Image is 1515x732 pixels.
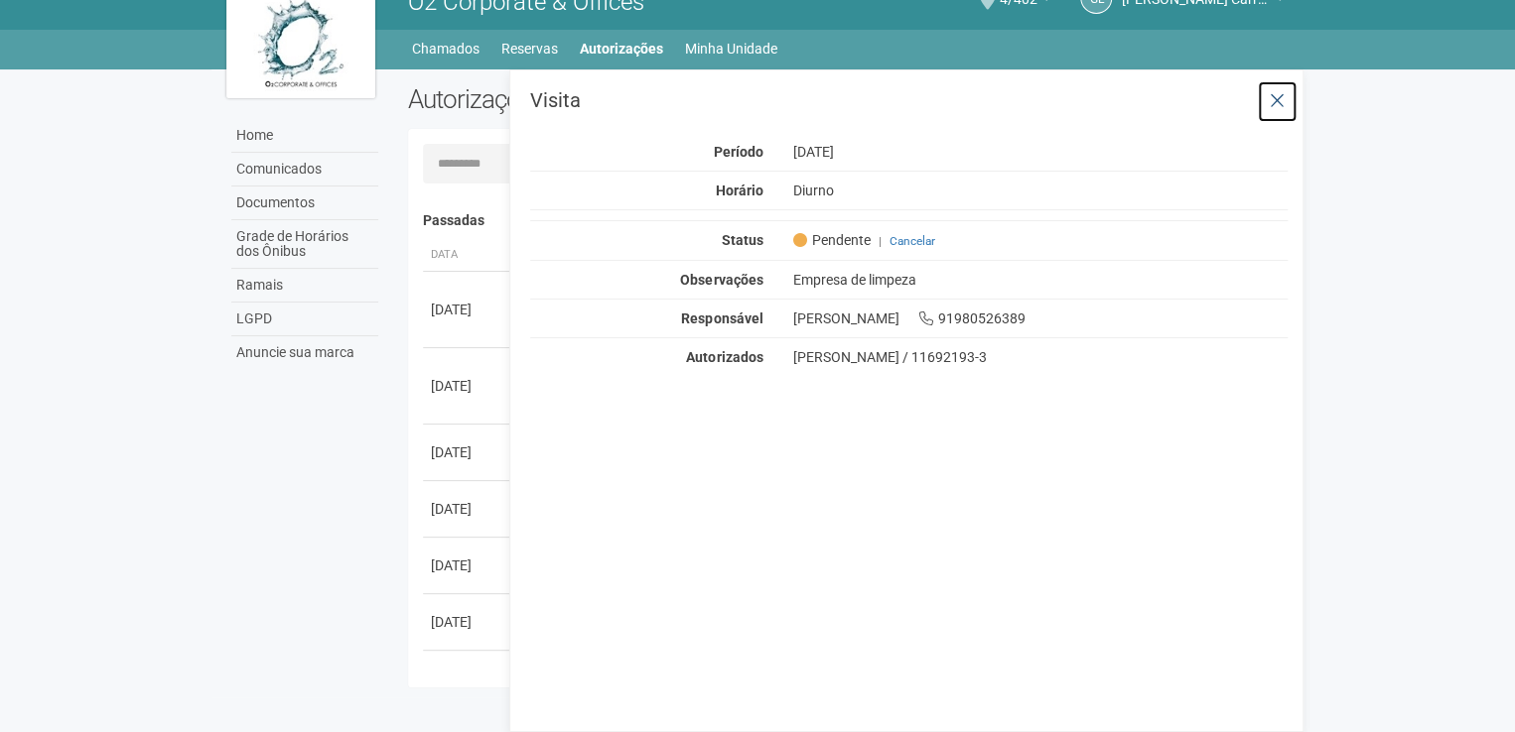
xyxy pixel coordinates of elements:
[431,300,504,319] div: [DATE]
[777,143,1303,161] div: [DATE]
[792,348,1288,366] div: [PERSON_NAME] / 11692193-3
[777,309,1303,327] div: [PERSON_NAME] 91980526389
[792,231,870,249] span: Pendente
[681,310,762,326] strong: Responsável
[685,35,777,62] a: Minha Unidade
[423,239,512,272] th: Data
[431,376,504,396] div: [DATE]
[721,232,762,248] strong: Status
[431,612,504,632] div: [DATE]
[889,234,934,248] a: Cancelar
[231,269,378,303] a: Ramais
[231,153,378,186] a: Comunicados
[580,35,663,62] a: Autorizações
[231,119,378,153] a: Home
[686,349,762,365] strong: Autorizados
[777,182,1303,199] div: Diurno
[231,220,378,269] a: Grade de Horários dos Ônibus
[431,442,504,462] div: [DATE]
[231,186,378,220] a: Documentos
[231,336,378,369] a: Anuncie sua marca
[713,144,762,160] strong: Período
[878,234,881,248] span: |
[680,272,762,288] strong: Observações
[777,271,1303,289] div: Empresa de limpeza
[431,499,504,519] div: [DATE]
[408,84,833,114] h2: Autorizações
[412,35,480,62] a: Chamados
[501,35,558,62] a: Reservas
[231,303,378,336] a: LGPD
[431,555,504,575] div: [DATE]
[715,183,762,198] strong: Horário
[530,90,1288,110] h3: Visita
[423,213,1274,228] h4: Passadas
